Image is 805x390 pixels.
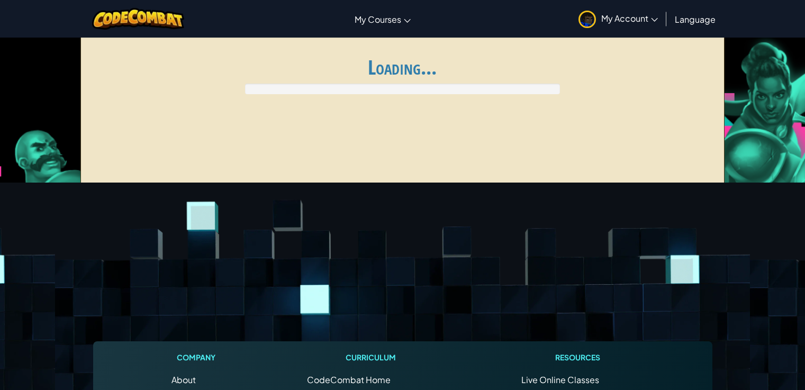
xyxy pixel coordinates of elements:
h1: Loading... [87,56,718,78]
a: About [171,374,196,385]
h1: Company [171,352,221,363]
span: Language [675,14,716,25]
span: My Courses [355,14,401,25]
a: Language [670,5,721,33]
span: CodeCombat Home [307,374,391,385]
img: CodeCombat logo [92,8,185,30]
a: My Account [573,2,663,35]
a: Live Online Classes [521,374,599,385]
a: My Courses [349,5,416,33]
h1: Curriculum [307,352,435,363]
span: My Account [601,13,658,24]
h1: Resources [521,352,634,363]
img: avatar [578,11,596,28]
